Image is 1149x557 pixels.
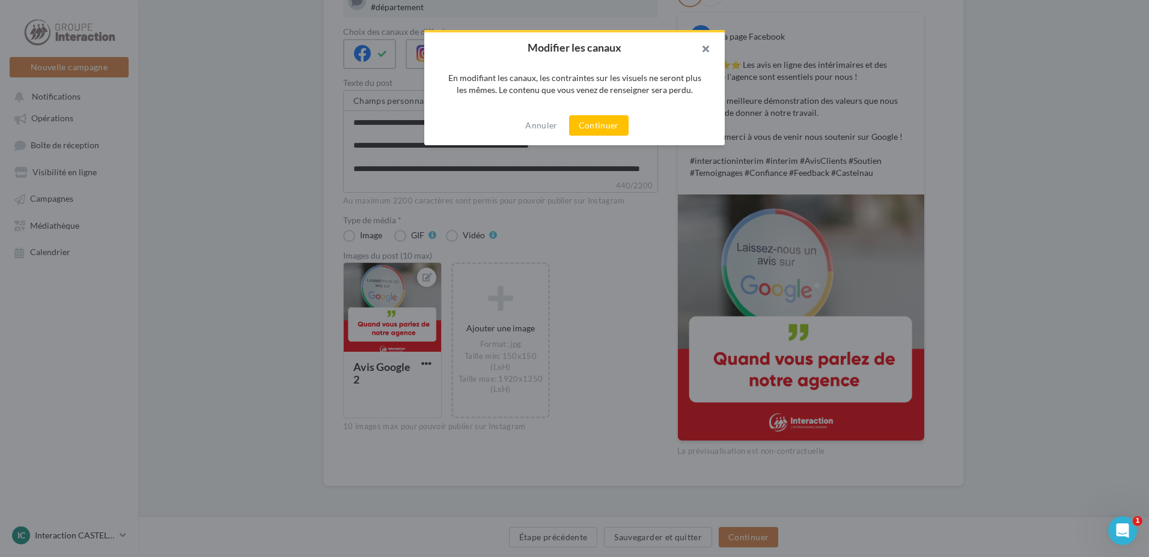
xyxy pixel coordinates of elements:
[1108,516,1137,545] iframe: Intercom live chat
[443,42,706,53] h2: Modifier les canaux
[569,115,629,136] button: Continuer
[520,118,562,133] button: Annuler
[1133,516,1142,526] span: 1
[443,72,706,96] div: En modifiant les canaux, les contraintes sur les visuels ne seront plus les mêmes. Le contenu que...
